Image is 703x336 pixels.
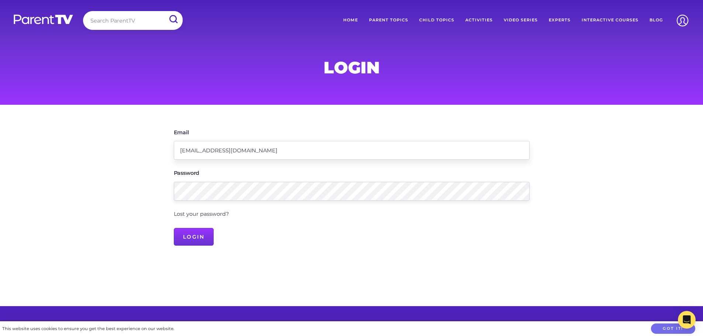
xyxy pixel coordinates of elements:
img: parenttv-logo-white.4c85aaf.svg [13,14,74,25]
a: Lost your password? [174,211,229,217]
label: Email [174,130,189,135]
img: Account [673,11,692,30]
input: Search ParentTV [83,11,183,30]
a: Video Series [498,11,543,30]
a: Home [338,11,363,30]
a: Activities [460,11,498,30]
h1: Login [174,60,530,75]
a: Parent Topics [363,11,414,30]
a: Interactive Courses [576,11,644,30]
div: This website uses cookies to ensure you get the best experience on our website. [2,325,174,333]
a: Child Topics [414,11,460,30]
a: Experts [543,11,576,30]
a: Blog [644,11,668,30]
div: Open Intercom Messenger [678,311,696,329]
button: Got it! [651,323,695,334]
input: Submit [163,11,183,28]
input: Login [174,228,214,246]
label: Password [174,170,200,176]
